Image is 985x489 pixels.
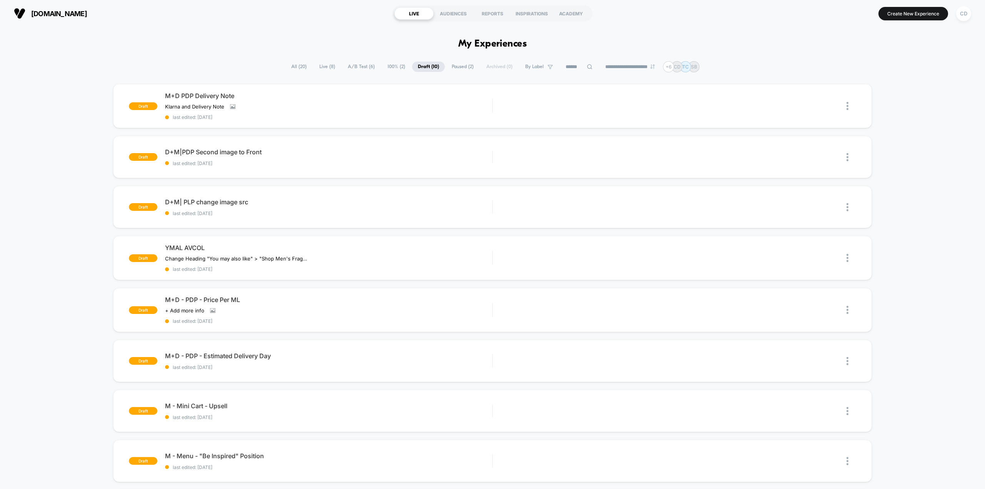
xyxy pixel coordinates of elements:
button: Create New Experience [878,7,948,20]
span: Klarna and Delivery Note [165,103,224,110]
img: close [846,203,848,211]
span: Paused ( 2 ) [446,62,479,72]
span: last edited: [DATE] [165,414,492,420]
span: M+D PDP Delivery Note [165,92,492,100]
img: close [846,153,848,161]
span: 100% ( 2 ) [382,62,411,72]
span: Live ( 8 ) [314,62,341,72]
img: Visually logo [14,8,25,19]
img: end [650,64,655,69]
span: draft [129,457,157,465]
span: draft [129,306,157,314]
button: CD [954,6,973,22]
span: draft [129,407,157,415]
p: CD [674,64,681,70]
span: draft [129,357,157,365]
img: close [846,102,848,110]
p: TC [682,64,689,70]
span: Draft ( 10 ) [412,62,445,72]
span: D+M| PLP change image src [165,198,492,206]
span: draft [129,203,157,211]
div: ACADEMY [551,7,591,20]
div: CD [956,6,971,21]
span: M+D - PDP - Price Per ML [165,296,492,304]
span: D+M|PDP Second image to Front [165,148,492,156]
span: last edited: [DATE] [165,318,492,324]
img: close [846,254,848,262]
span: draft [129,153,157,161]
span: M - Mini Cart - Upsell [165,402,492,410]
div: AUDIENCES [434,7,473,20]
div: INSPIRATIONS [512,7,551,20]
div: + 6 [663,61,674,72]
img: close [846,357,848,365]
span: M - Menu - "Be Inspired" Position [165,452,492,460]
div: LIVE [394,7,434,20]
button: [DOMAIN_NAME] [12,7,89,20]
span: last edited: [DATE] [165,464,492,470]
span: All ( 20 ) [285,62,312,72]
img: close [846,407,848,415]
span: draft [129,102,157,110]
span: last edited: [DATE] [165,210,492,216]
img: close [846,457,848,465]
p: SB [691,64,697,70]
img: close [846,306,848,314]
span: M+D - PDP - Estimated Delivery Day [165,352,492,360]
span: Change Heading "You may also like" > "Shop Men's Fragrances" [165,255,308,262]
span: A/B Test ( 6 ) [342,62,381,72]
span: last edited: [DATE] [165,364,492,370]
span: last edited: [DATE] [165,160,492,166]
span: draft [129,254,157,262]
span: [DOMAIN_NAME] [31,10,87,18]
span: By Label [525,64,544,70]
div: REPORTS [473,7,512,20]
span: last edited: [DATE] [165,114,492,120]
span: last edited: [DATE] [165,266,492,272]
span: + Add more info [165,307,204,314]
span: YMAL AVCOL [165,244,492,252]
h1: My Experiences [458,38,527,50]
